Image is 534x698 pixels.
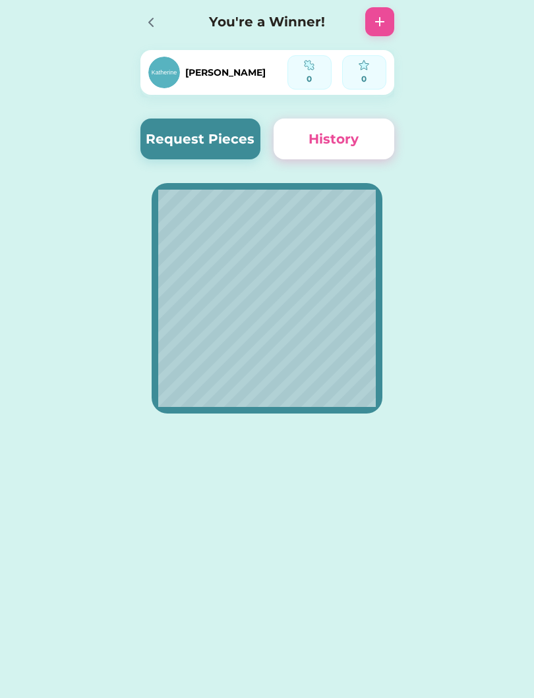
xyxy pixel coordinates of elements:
[292,73,327,85] div: 0
[185,66,266,80] div: [PERSON_NAME]
[359,60,369,70] img: interface-favorite-star--reward-rating-rate-social-star-media-favorite-like-stars.svg
[372,14,388,30] img: add%201.svg
[304,60,314,70] img: programming-module-puzzle-1--code-puzzle-module-programming-plugin-piece.svg
[183,12,352,32] h4: You're a Winner!
[140,119,261,159] button: Request Pieces
[347,73,382,85] div: 0
[274,119,394,159] button: History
